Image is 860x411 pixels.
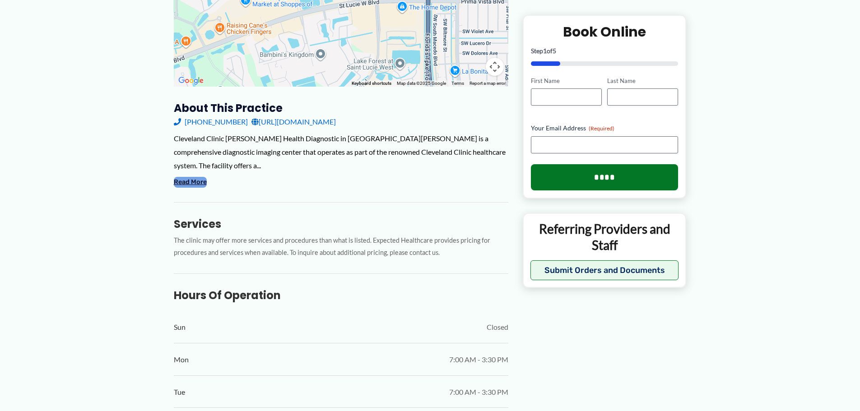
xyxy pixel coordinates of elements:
label: Last Name [607,76,678,85]
span: Closed [487,320,508,334]
button: Keyboard shortcuts [352,80,391,87]
span: Sun [174,320,186,334]
a: [URL][DOMAIN_NAME] [251,115,336,129]
p: The clinic may offer more services and procedures than what is listed. Expected Healthcare provid... [174,235,508,259]
span: 7:00 AM - 3:30 PM [449,353,508,366]
button: Map camera controls [486,58,504,76]
span: 1 [543,46,547,54]
h3: Services [174,217,508,231]
span: Mon [174,353,189,366]
a: Terms (opens in new tab) [451,81,464,86]
span: (Required) [589,125,614,132]
h3: About this practice [174,101,508,115]
img: Google [176,75,206,87]
p: Step of [531,47,679,54]
h2: Book Online [531,23,679,40]
button: Read More [174,177,207,188]
label: First Name [531,76,602,85]
button: Submit Orders and Documents [530,260,679,280]
h3: Hours of Operation [174,288,508,302]
a: Open this area in Google Maps (opens a new window) [176,75,206,87]
a: [PHONE_NUMBER] [174,115,248,129]
a: Report a map error [470,81,506,86]
span: Tue [174,385,185,399]
label: Your Email Address [531,124,679,133]
span: 7:00 AM - 3:30 PM [449,385,508,399]
span: Map data ©2025 Google [397,81,446,86]
span: 5 [553,46,556,54]
p: Referring Providers and Staff [530,221,679,254]
div: Cleveland Clinic [PERSON_NAME] Health Diagnostic in [GEOGRAPHIC_DATA][PERSON_NAME] is a comprehen... [174,132,508,172]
